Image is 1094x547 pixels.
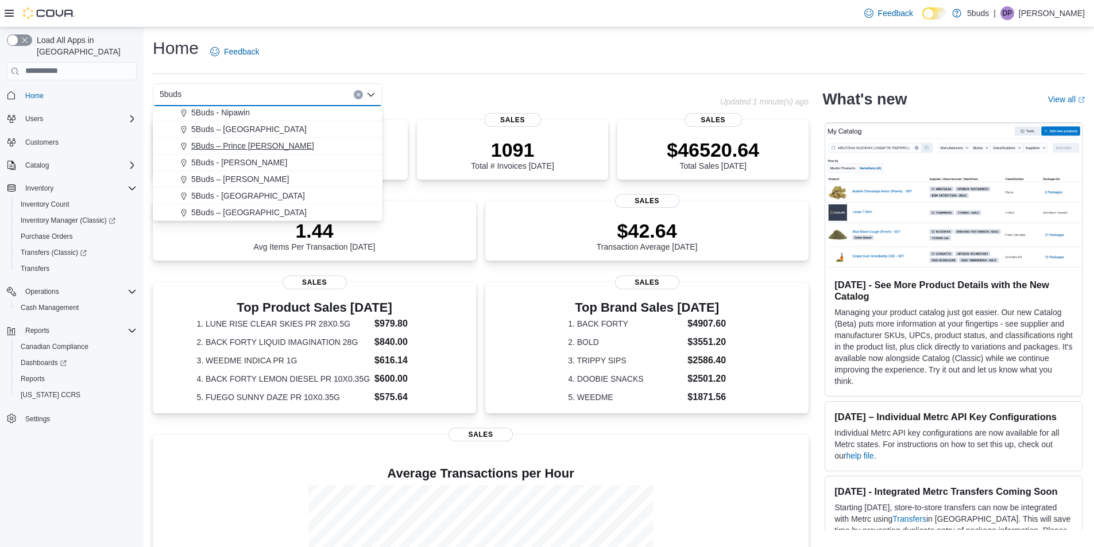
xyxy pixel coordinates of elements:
span: Reports [21,324,137,337]
button: Customers [2,134,141,150]
a: Settings [21,412,55,426]
a: Transfers [892,514,926,523]
button: Settings [2,410,141,426]
button: Users [2,111,141,127]
span: Customers [25,138,59,147]
button: Users [21,112,48,126]
button: Reports [21,324,54,337]
button: Cash Management [11,300,141,316]
dt: 3. TRIPPY SIPS [568,355,683,366]
img: Cova [23,7,75,19]
span: Washington CCRS [16,388,137,402]
button: Catalog [21,158,53,172]
div: Transaction Average [DATE] [597,219,698,251]
dd: $600.00 [374,372,432,386]
button: Clear input [354,90,363,99]
p: Individual Metrc API key configurations are now available for all Metrc states. For instructions ... [834,427,1073,461]
span: Dashboards [16,356,137,370]
span: Sales [615,194,679,208]
button: Operations [2,284,141,300]
h3: Top Brand Sales [DATE] [568,301,726,315]
dt: 3. WEEDME INDICA PR 1G [196,355,370,366]
a: help file [846,451,873,460]
span: Feedback [878,7,913,19]
h3: [DATE] - See More Product Details with the New Catalog [834,279,1073,302]
span: 5Buds – Prince [PERSON_NAME] [191,140,314,152]
p: $42.64 [597,219,698,242]
span: Catalog [25,161,49,170]
a: [US_STATE] CCRS [16,388,85,402]
a: Feedback [860,2,918,25]
span: Cash Management [16,301,137,315]
span: 5Buds - [PERSON_NAME] [191,157,287,168]
button: Close list of options [366,90,376,99]
span: Purchase Orders [21,232,73,241]
dd: $979.80 [374,317,432,331]
p: Managing your product catalog just got easier. Our new Catalog (Beta) puts more information at yo... [834,307,1073,387]
button: Reports [2,323,141,339]
p: | [994,6,996,20]
a: Transfers [16,262,54,276]
input: Dark Mode [922,7,946,20]
span: Sales [615,276,679,289]
a: Customers [21,135,63,149]
p: [PERSON_NAME] [1019,6,1085,20]
dt: 5. WEEDME [568,391,683,403]
span: Dashboards [21,358,67,367]
dt: 1. BACK FORTY [568,318,683,329]
button: 5Buds - Nipawin [153,104,382,121]
span: Canadian Compliance [21,342,88,351]
span: Inventory Count [21,200,69,209]
div: Dustin Pilon [1000,6,1014,20]
span: 5Buds - [GEOGRAPHIC_DATA] [191,190,305,201]
h2: What's new [822,90,907,108]
button: Inventory [2,180,141,196]
span: Sales [449,428,513,441]
p: 5buds [967,6,989,20]
dd: $616.14 [374,354,432,367]
button: Operations [21,285,64,298]
dd: $2586.40 [687,354,726,367]
span: 5Buds – [PERSON_NAME] [191,173,289,185]
span: Settings [21,411,137,425]
h3: [DATE] - Integrated Metrc Transfers Coming Soon [834,486,1073,497]
span: Reports [21,374,45,383]
a: Home [21,89,48,103]
button: Reports [11,371,141,387]
button: Inventory Count [11,196,141,212]
dd: $3551.20 [687,335,726,349]
button: Home [2,87,141,104]
span: Inventory [25,184,53,193]
dd: $1871.56 [687,390,726,404]
span: Reports [16,372,137,386]
button: 5Buds – [GEOGRAPHIC_DATA] [153,204,382,221]
span: Catalog [21,158,137,172]
dd: $4907.60 [687,317,726,331]
button: Inventory [21,181,58,195]
dt: 1. LUNE RISE CLEAR SKIES PR 28X0.5G [196,318,370,329]
a: Dashboards [16,356,71,370]
span: Inventory [21,181,137,195]
button: Canadian Compliance [11,339,141,355]
nav: Complex example [7,83,137,457]
span: [US_STATE] CCRS [21,390,80,399]
span: Inventory Manager (Classic) [16,214,137,227]
span: 5Buds – [GEOGRAPHIC_DATA] [191,123,307,135]
a: Reports [16,372,49,386]
div: Avg Items Per Transaction [DATE] [254,219,376,251]
dd: $2501.20 [687,372,726,386]
button: 5Buds – Prince [PERSON_NAME] [153,138,382,154]
svg: External link [1078,96,1085,103]
div: Total Sales [DATE] [667,138,759,170]
span: Customers [21,135,137,149]
h4: Average Transactions per Hour [162,467,799,480]
dd: $575.64 [374,390,432,404]
a: Transfers (Classic) [16,246,91,259]
a: Inventory Count [16,197,74,211]
span: Reports [25,326,49,335]
button: 5Buds - [PERSON_NAME] [153,154,382,171]
span: Load All Apps in [GEOGRAPHIC_DATA] [32,34,137,57]
div: Total # Invoices [DATE] [471,138,554,170]
span: Operations [25,287,59,296]
span: Cash Management [21,303,79,312]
